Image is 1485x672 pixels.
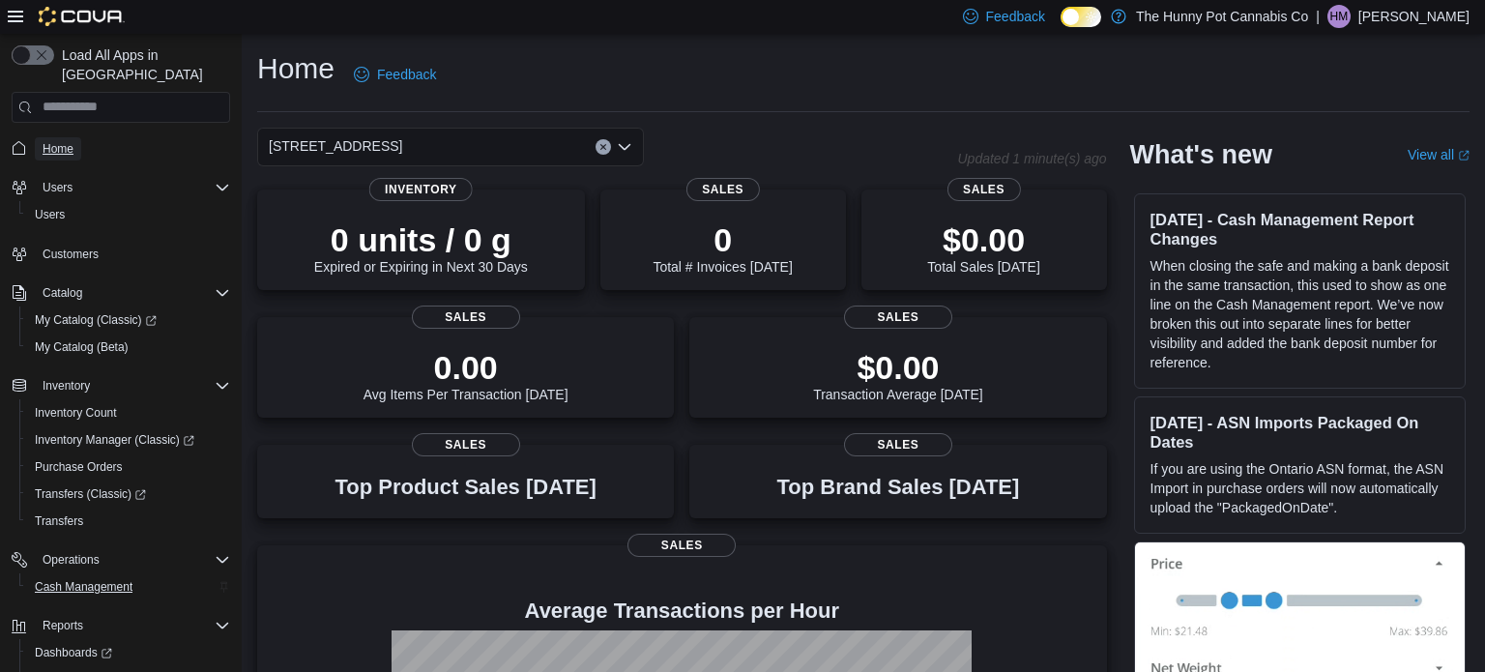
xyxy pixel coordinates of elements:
[1458,150,1470,161] svg: External link
[39,7,125,26] img: Cova
[927,220,1039,259] p: $0.00
[1150,210,1449,248] h3: [DATE] - Cash Management Report Changes
[4,546,238,573] button: Operations
[412,433,520,456] span: Sales
[27,575,140,599] a: Cash Management
[273,599,1092,623] h4: Average Transactions per Hour
[19,201,238,228] button: Users
[35,645,112,660] span: Dashboards
[35,486,146,502] span: Transfers (Classic)
[27,510,230,533] span: Transfers
[35,312,157,328] span: My Catalog (Classic)
[35,614,230,637] span: Reports
[1408,147,1470,162] a: View allExternal link
[844,433,952,456] span: Sales
[1358,5,1470,28] p: [PERSON_NAME]
[35,432,194,448] span: Inventory Manager (Classic)
[43,141,73,157] span: Home
[27,575,230,599] span: Cash Management
[27,482,230,506] span: Transfers (Classic)
[4,279,238,307] button: Catalog
[35,242,230,266] span: Customers
[1136,5,1308,28] p: The Hunny Pot Cannabis Co
[43,552,100,568] span: Operations
[4,134,238,162] button: Home
[19,399,238,426] button: Inventory Count
[364,348,568,402] div: Avg Items Per Transaction [DATE]
[1327,5,1351,28] div: Hector Molina
[377,65,436,84] span: Feedback
[27,203,230,226] span: Users
[35,374,230,397] span: Inventory
[946,178,1020,201] span: Sales
[4,240,238,268] button: Customers
[1150,459,1449,517] p: If you are using the Ontario ASN format, the ASN Import in purchase orders will now automatically...
[257,49,335,88] h1: Home
[4,612,238,639] button: Reports
[986,7,1045,26] span: Feedback
[19,508,238,535] button: Transfers
[35,281,230,305] span: Catalog
[1150,413,1449,452] h3: [DATE] - ASN Imports Packaged On Dates
[957,151,1106,166] p: Updated 1 minute(s) ago
[19,334,238,361] button: My Catalog (Beta)
[35,137,81,161] a: Home
[627,534,736,557] span: Sales
[43,618,83,633] span: Reports
[27,428,202,452] a: Inventory Manager (Classic)
[35,548,230,571] span: Operations
[653,220,792,275] div: Total # Invoices [DATE]
[27,336,136,359] a: My Catalog (Beta)
[813,348,983,387] p: $0.00
[27,401,125,424] a: Inventory Count
[35,176,230,199] span: Users
[35,339,129,355] span: My Catalog (Beta)
[412,306,520,329] span: Sales
[4,372,238,399] button: Inventory
[35,548,107,571] button: Operations
[19,426,238,453] a: Inventory Manager (Classic)
[27,510,91,533] a: Transfers
[27,428,230,452] span: Inventory Manager (Classic)
[27,308,230,332] span: My Catalog (Classic)
[314,220,528,275] div: Expired or Expiring in Next 30 Days
[813,348,983,402] div: Transaction Average [DATE]
[364,348,568,387] p: 0.00
[1330,5,1349,28] span: HM
[35,243,106,266] a: Customers
[369,178,473,201] span: Inventory
[1150,256,1449,372] p: When closing the safe and making a bank deposit in the same transaction, this used to show as one...
[844,306,952,329] span: Sales
[43,285,82,301] span: Catalog
[927,220,1039,275] div: Total Sales [DATE]
[653,220,792,259] p: 0
[35,405,117,421] span: Inventory Count
[1130,139,1272,170] h2: What's new
[269,134,402,158] span: [STREET_ADDRESS]
[27,308,164,332] a: My Catalog (Classic)
[35,176,80,199] button: Users
[35,374,98,397] button: Inventory
[596,139,611,155] button: Clear input
[19,573,238,600] button: Cash Management
[43,247,99,262] span: Customers
[686,178,760,201] span: Sales
[35,614,91,637] button: Reports
[617,139,632,155] button: Open list of options
[27,641,230,664] span: Dashboards
[27,641,120,664] a: Dashboards
[27,455,131,479] a: Purchase Orders
[35,579,132,595] span: Cash Management
[35,459,123,475] span: Purchase Orders
[1316,5,1320,28] p: |
[1061,7,1101,27] input: Dark Mode
[43,378,90,394] span: Inventory
[314,220,528,259] p: 0 units / 0 g
[4,174,238,201] button: Users
[335,476,596,499] h3: Top Product Sales [DATE]
[35,281,90,305] button: Catalog
[19,639,238,666] a: Dashboards
[19,453,238,481] button: Purchase Orders
[27,203,73,226] a: Users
